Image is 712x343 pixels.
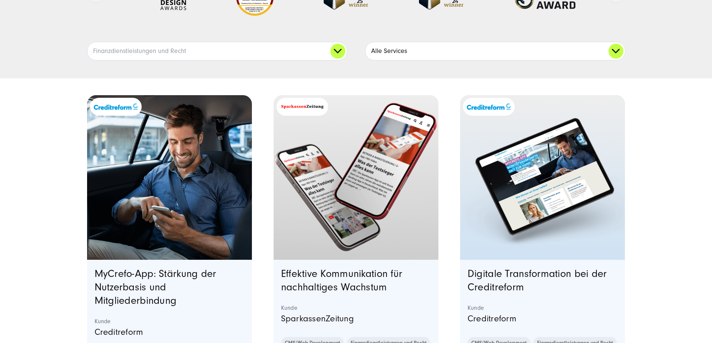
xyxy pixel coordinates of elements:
strong: Kunde [468,304,618,312]
a: Digitale Transformation bei der Creditreform [468,268,607,293]
a: Alle Services [366,42,625,60]
a: Effektive Kommunikation für nachhaltiges Wachstum [281,268,403,293]
p: Creditreform [95,325,245,339]
img: ipad-mask.png [460,95,625,260]
p: SparkassenZeitung [281,312,431,326]
a: Featured image: - Read full post: SparkassenZeitung | App Entwicklung: Kommunikation neu gestalte... [274,95,439,260]
a: Featured image: - Read full post: Creditreform | Digitale Transformation | SUNZINET [460,95,625,260]
a: Featured image: - Read full post: MyCrefo App | App Design & Strategie [87,95,252,260]
a: MyCrefo-App: Stärkung der Nutzerbasis und Mitgliederbindung [95,268,216,306]
img: sparkasse_logo [280,103,324,110]
strong: Kunde [281,304,431,312]
p: Creditreform [468,312,618,326]
a: Finanzdienstleistungen und Recht [87,42,347,60]
strong: Kunde [95,318,245,325]
img: Kundenlogo Creditreform blau - Digitalagentur SUNZINET [467,103,511,110]
img: Kundenlogo Creditreform blau - Digitalagentur SUNZINET [94,103,138,110]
